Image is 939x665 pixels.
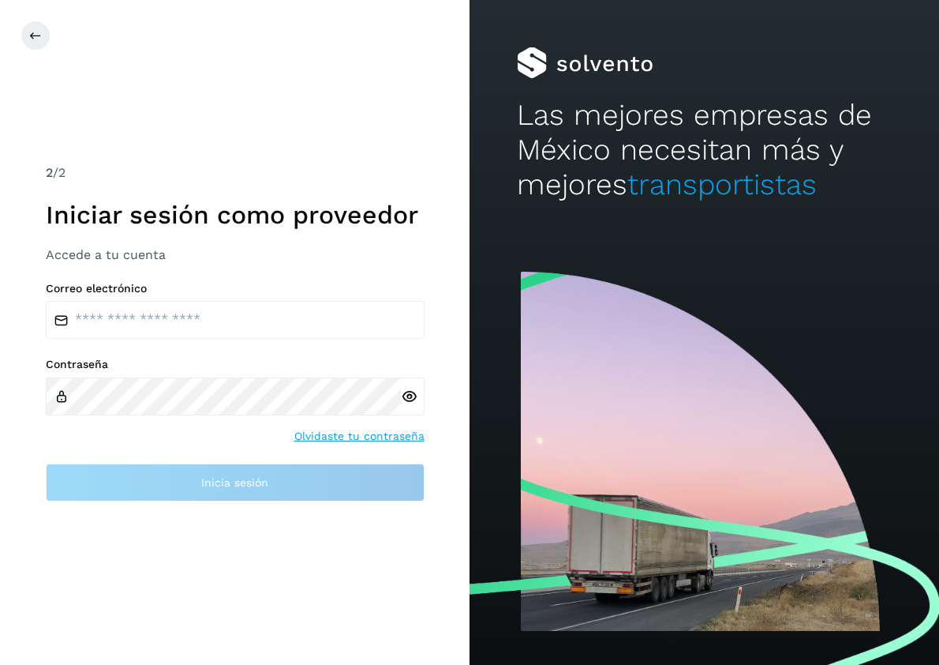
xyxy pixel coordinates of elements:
[201,477,268,488] span: Inicia sesión
[294,428,425,445] a: Olvidaste tu contraseña
[627,167,817,201] span: transportistas
[46,165,53,180] span: 2
[517,98,892,203] h2: Las mejores empresas de México necesitan más y mejores
[46,200,425,230] h1: Iniciar sesión como proveedor
[46,247,425,262] h3: Accede a tu cuenta
[46,163,425,182] div: /2
[46,358,425,371] label: Contraseña
[46,282,425,295] label: Correo electrónico
[46,464,425,502] button: Inicia sesión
